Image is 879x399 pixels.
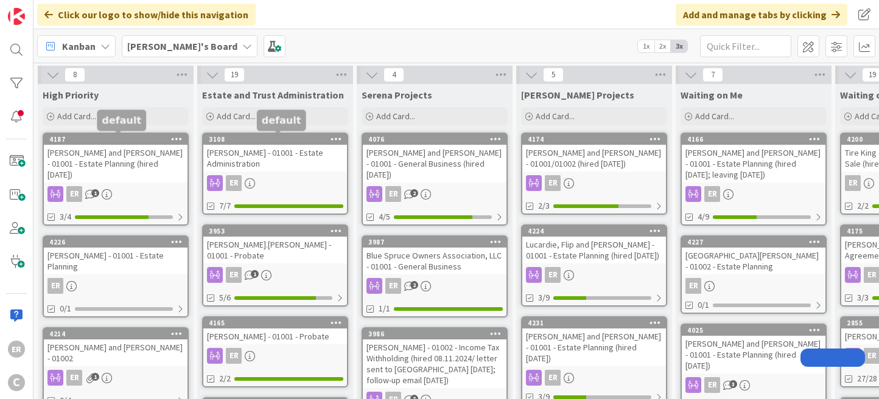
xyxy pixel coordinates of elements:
div: [PERSON_NAME] and [PERSON_NAME] - 01001 - Estate Planning (hired [DATE]; leaving [DATE]) [682,145,825,182]
div: 3953 [209,227,347,235]
div: [PERSON_NAME] and [PERSON_NAME] - 01002 [44,339,187,366]
div: ER [66,370,82,386]
span: 2x [654,40,671,52]
div: [PERSON_NAME] and [PERSON_NAME] - 01001 - Estate Planning (hired [DATE]) [522,328,666,366]
div: 4226 [44,237,187,248]
div: ER [545,370,561,386]
div: ER [704,186,720,202]
span: 19 [224,68,245,82]
span: 0/1 [698,299,709,311]
span: 2/2 [219,372,231,385]
div: ER [44,278,187,294]
div: 4226 [49,238,187,246]
div: 4226[PERSON_NAME] - 01001 - Estate Planning [44,237,187,274]
div: ER [226,348,242,364]
div: ER [363,186,506,202]
div: 4025 [687,326,825,335]
span: 1 [91,189,99,197]
div: ER [522,175,666,191]
div: 4166 [687,135,825,144]
span: 3x [671,40,687,52]
div: 4214 [44,328,187,339]
span: Serena Projects [362,89,432,101]
div: 4166 [682,134,825,145]
b: [PERSON_NAME]'s Board [127,40,237,52]
div: ER [522,267,666,283]
div: 4174[PERSON_NAME] and [PERSON_NAME] - 01001/01002 (hired [DATE]) [522,134,666,172]
div: 4076[PERSON_NAME] and [PERSON_NAME] - 01001 - General Business (hired [DATE]) [363,134,506,182]
div: ER [226,267,242,283]
div: 3987 [363,237,506,248]
span: 3 [729,380,737,388]
div: [PERSON_NAME] - 01001 - Probate [203,328,347,344]
div: ER [44,186,187,202]
span: 4 [383,68,404,82]
div: ER [545,267,561,283]
span: 7 [702,68,723,82]
div: 4187 [49,135,187,144]
div: Click our logo to show/hide this navigation [37,4,256,26]
div: 3986 [368,330,506,338]
div: 4214[PERSON_NAME] and [PERSON_NAME] - 01002 [44,328,187,366]
div: ER [47,278,63,294]
div: Lucardie, Flip and [PERSON_NAME] - 01001 - Estate Planning (hired [DATE]) [522,237,666,263]
span: 1 [251,270,259,278]
div: 3987 [368,238,506,246]
span: 2/3 [538,199,550,212]
div: 3108 [203,134,347,145]
div: 3108[PERSON_NAME] - 01001 - Estate Administration [203,134,347,172]
h5: default [102,114,141,126]
div: 4076 [368,135,506,144]
span: 2 [410,189,418,197]
div: ER [682,186,825,202]
div: 4227 [687,238,825,246]
div: Blue Spruce Owners Association, LLC - 01001 - General Business [363,248,506,274]
span: High Priority [43,89,99,101]
div: 3108 [209,135,347,144]
div: 3953[PERSON_NAME].[PERSON_NAME] - 01001 - Probate [203,226,347,263]
div: C [8,374,25,391]
div: 4224 [528,227,666,235]
div: 4227[GEOGRAPHIC_DATA][PERSON_NAME] - 01002 - Estate Planning [682,237,825,274]
div: ER [203,175,347,191]
div: 4224 [522,226,666,237]
div: ER [522,370,666,386]
div: 4165 [209,319,347,327]
div: ER [66,186,82,202]
span: 1/1 [379,302,390,315]
span: 3/4 [60,210,71,223]
span: Add Card... [217,111,256,122]
span: Estate and Trust Administration [202,89,344,101]
div: 4025[PERSON_NAME] and [PERSON_NAME] - 01001 - Estate Planning (hired [DATE]) [682,325,825,373]
span: 3/3 [857,291,869,304]
span: 1x [638,40,654,52]
div: 4227 [682,237,825,248]
div: [PERSON_NAME] and [PERSON_NAME] - 01001/01002 (hired [DATE]) [522,145,666,172]
div: 4025 [682,325,825,336]
div: 3986 [363,328,506,339]
div: ER [685,278,701,294]
span: 8 [65,68,85,82]
div: [PERSON_NAME] - 01001 - Estate Administration [203,145,347,172]
span: Kanban [62,39,96,54]
img: Visit kanbanzone.com [8,8,25,25]
div: ER [682,278,825,294]
span: 4/5 [379,210,390,223]
div: ER [363,278,506,294]
span: Ryan Projects [521,89,634,101]
div: [GEOGRAPHIC_DATA][PERSON_NAME] - 01002 - Estate Planning [682,248,825,274]
span: Add Card... [376,111,415,122]
div: 3953 [203,226,347,237]
span: 5/6 [219,291,231,304]
span: 0/1 [60,302,71,315]
div: ER [44,370,187,386]
div: ER [545,175,561,191]
span: 27/28 [857,372,877,385]
h5: default [262,114,301,126]
span: 4/9 [698,210,709,223]
div: [PERSON_NAME] and [PERSON_NAME] - 01001 - General Business (hired [DATE]) [363,145,506,182]
span: 5 [543,68,564,82]
span: 2/2 [857,199,869,212]
span: 1 [91,373,99,381]
div: ER [203,348,347,364]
